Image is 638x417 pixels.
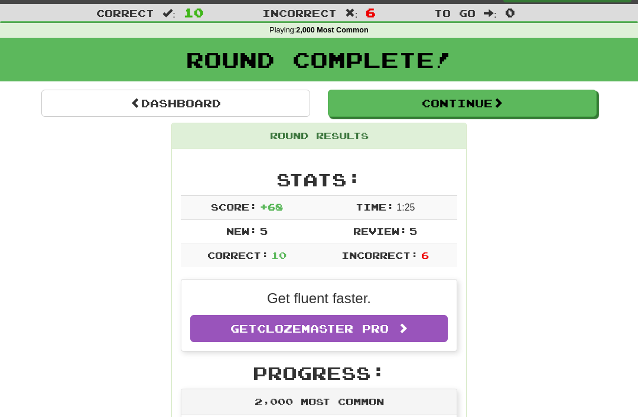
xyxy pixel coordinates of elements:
[396,202,415,212] span: 1 : 25
[505,5,515,19] span: 0
[181,363,457,383] h2: Progress:
[181,170,457,189] h2: Stats:
[262,7,337,19] span: Incorrect
[421,249,429,261] span: 6
[162,8,175,18] span: :
[341,249,418,261] span: Incorrect:
[181,389,457,415] div: 2,000 Most Common
[4,48,634,71] h1: Round Complete!
[190,315,448,342] a: GetClozemaster Pro
[353,225,407,237] span: Review:
[211,201,257,212] span: Score:
[296,26,368,34] strong: 2,000 Most Common
[484,8,497,18] span: :
[409,225,417,237] span: 5
[207,249,269,261] span: Correct:
[271,249,287,261] span: 10
[345,8,358,18] span: :
[257,322,389,335] span: Clozemaster Pro
[172,123,466,149] div: Round Results
[226,225,257,237] span: New:
[260,201,283,212] span: + 68
[356,201,394,212] span: Time:
[96,7,154,19] span: Correct
[434,7,476,19] span: To go
[366,5,376,19] span: 6
[328,90,597,117] button: Continue
[41,90,310,117] a: Dashboard
[260,225,268,237] span: 5
[190,288,448,308] p: Get fluent faster.
[184,5,204,19] span: 10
